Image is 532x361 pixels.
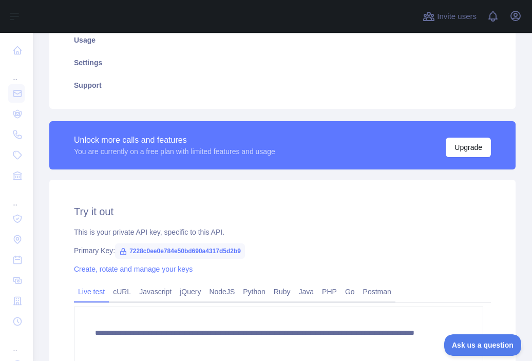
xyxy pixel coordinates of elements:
a: Go [341,283,359,300]
a: Java [295,283,318,300]
div: Unlock more calls and features [74,134,275,146]
div: ... [8,333,25,353]
a: Python [239,283,270,300]
a: Live test [74,283,109,300]
a: Support [62,74,503,97]
button: Upgrade [446,138,491,157]
button: Invite users [421,8,479,25]
a: PHP [318,283,341,300]
h2: Try it out [74,204,491,219]
div: This is your private API key, specific to this API. [74,227,491,237]
a: cURL [109,283,135,300]
a: Settings [62,51,503,74]
span: Invite users [437,11,477,23]
div: Primary Key: [74,245,491,256]
a: Ruby [270,283,295,300]
span: 7228c0ee0e784e50bd690a4317d5d2b9 [115,243,245,259]
a: NodeJS [205,283,239,300]
div: ... [8,62,25,82]
a: Javascript [135,283,176,300]
a: Create, rotate and manage your keys [74,265,193,273]
a: Usage [62,29,503,51]
iframe: Toggle Customer Support [444,334,522,356]
div: ... [8,187,25,207]
div: You are currently on a free plan with limited features and usage [74,146,275,157]
a: jQuery [176,283,205,300]
a: Postman [359,283,395,300]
